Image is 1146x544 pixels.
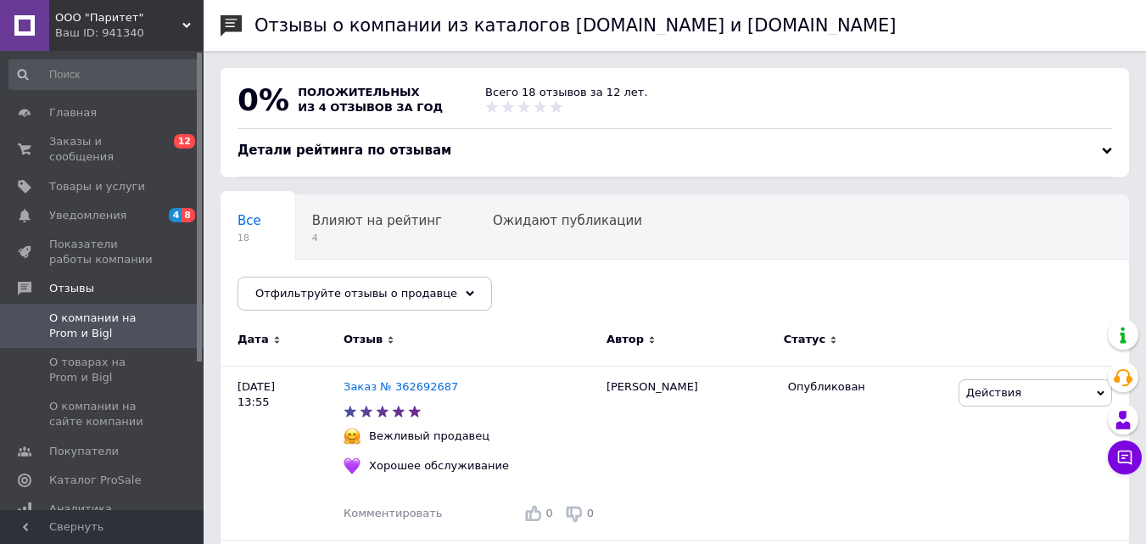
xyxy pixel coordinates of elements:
span: Все [238,213,261,228]
span: Отфильтруйте отзывы о продавце [255,287,457,300]
span: Каталог ProSale [49,473,141,488]
a: Заказ № 362692687 [344,380,458,393]
div: [PERSON_NAME] [598,366,780,540]
span: положительных [298,86,419,98]
div: Всего 18 отзывов за 12 лет. [485,85,647,100]
div: Хорошее обслуживание [365,458,513,474]
span: Действия [966,386,1021,399]
span: 8 [182,208,195,222]
span: Отзывы [49,281,94,296]
span: Заказы и сообщения [49,134,157,165]
span: Влияют на рейтинг [312,213,442,228]
div: Опубликован [788,379,946,395]
span: Комментировать [344,507,442,519]
input: Поиск [8,59,200,90]
span: ООО "Паритет" [55,10,182,25]
span: Ожидают публикации [493,213,642,228]
span: 0 [545,507,552,519]
img: :hugging_face: [344,428,361,445]
span: Главная [49,105,97,121]
span: 18 [238,232,261,244]
span: 0 [587,507,594,519]
span: Аналитика [49,502,112,517]
div: Опубликованы без комментария [221,260,456,324]
div: Ваш ID: 941340 [55,25,204,41]
h1: Отзывы о компании из каталогов [DOMAIN_NAME] и [DOMAIN_NAME] [254,15,897,36]
span: Опубликованы без комме... [238,278,422,293]
span: О компании на сайте компании [49,399,157,429]
span: из 4 отзывов за год [298,101,443,114]
span: Товары и услуги [49,179,145,194]
span: 0% [238,82,289,117]
span: 12 [174,134,195,149]
button: Чат с покупателем [1108,440,1142,474]
span: Отзыв [344,332,383,347]
span: О компании на Prom и Bigl [49,311,157,341]
span: 4 [312,232,442,244]
span: Дата [238,332,269,347]
span: О товарах на Prom и Bigl [49,355,157,385]
div: Комментировать [344,506,442,521]
span: Детали рейтинга по отзывам [238,143,451,158]
span: Покупатели [49,444,119,459]
div: [DATE] 13:55 [221,366,344,540]
img: :purple_heart: [344,457,361,474]
span: Уведомления [49,208,126,223]
div: Детали рейтинга по отзывам [238,142,1112,160]
span: Показатели работы компании [49,237,157,267]
span: Автор [607,332,644,347]
span: 4 [169,208,182,222]
div: Вежливый продавец [365,429,494,444]
span: Статус [784,332,826,347]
